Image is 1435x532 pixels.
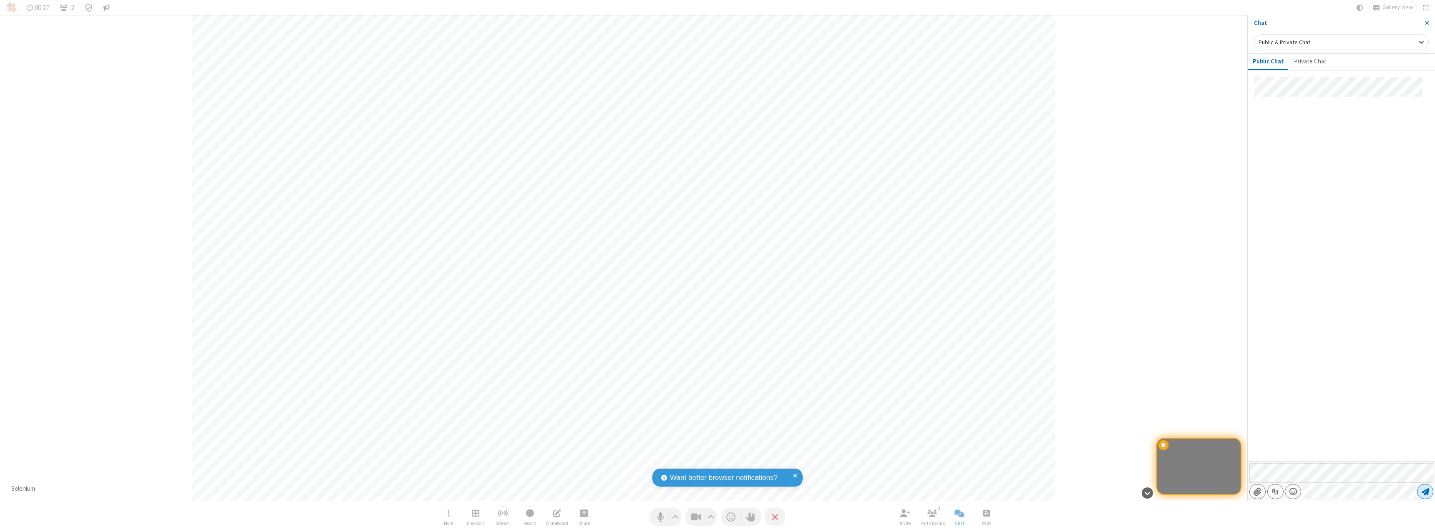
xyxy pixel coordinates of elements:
[81,1,97,14] div: Meeting details Encryption enabled
[1254,18,1419,28] p: Chat
[650,508,681,526] button: Mute (⌘+Shift+A)
[496,521,510,526] span: Stream
[524,521,536,526] span: Record
[100,1,113,14] button: Conversation
[1289,54,1332,70] button: Private Chat
[579,521,590,526] span: Share
[1419,15,1435,31] button: Close sidebar
[955,521,964,526] span: Chat
[1267,484,1284,499] button: Show formatting
[35,4,49,12] span: 00:27
[546,521,568,526] span: Whiteboard
[1353,1,1367,14] button: Using system theme
[765,508,785,526] button: End or leave meeting
[741,508,761,526] button: Raise hand
[571,505,597,529] button: Start sharing
[920,521,945,526] span: Participants
[1259,38,1310,46] span: Public & Private Chat
[23,1,53,14] div: Timer
[463,505,488,529] button: Manage Breakout Rooms
[517,505,542,529] button: Start recording
[436,505,461,529] button: Open menu
[1138,483,1156,503] button: Hide
[670,508,681,526] button: Audio settings
[947,505,972,529] button: Close chat
[670,472,778,483] span: Want better browser notifications?
[8,484,38,494] div: Selenium
[490,505,515,529] button: Start streaming
[7,3,17,13] img: QA Selenium DO NOT DELETE OR CHANGE
[467,521,484,526] span: Breakout
[685,508,717,526] button: Stop video (⌘+Shift+V)
[71,4,74,12] span: 2
[56,1,78,14] button: Open participant list
[1248,54,1289,70] button: Public Chat
[974,505,999,529] button: Open poll
[982,521,991,526] span: Polls
[444,521,453,526] span: More
[1382,4,1413,11] span: Gallery view
[920,505,945,529] button: Open participant list
[936,504,943,512] div: 2
[1370,1,1416,14] button: Change layout
[544,505,569,529] button: Open shared whiteboard
[1285,484,1301,499] button: Open menu
[721,508,741,526] button: Send a reaction
[1420,1,1432,14] button: Fullscreen
[900,521,911,526] span: Invite
[1417,484,1433,499] button: Send message
[893,505,918,529] button: Invite participants (⌘+Shift+I)
[705,508,717,526] button: Video setting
